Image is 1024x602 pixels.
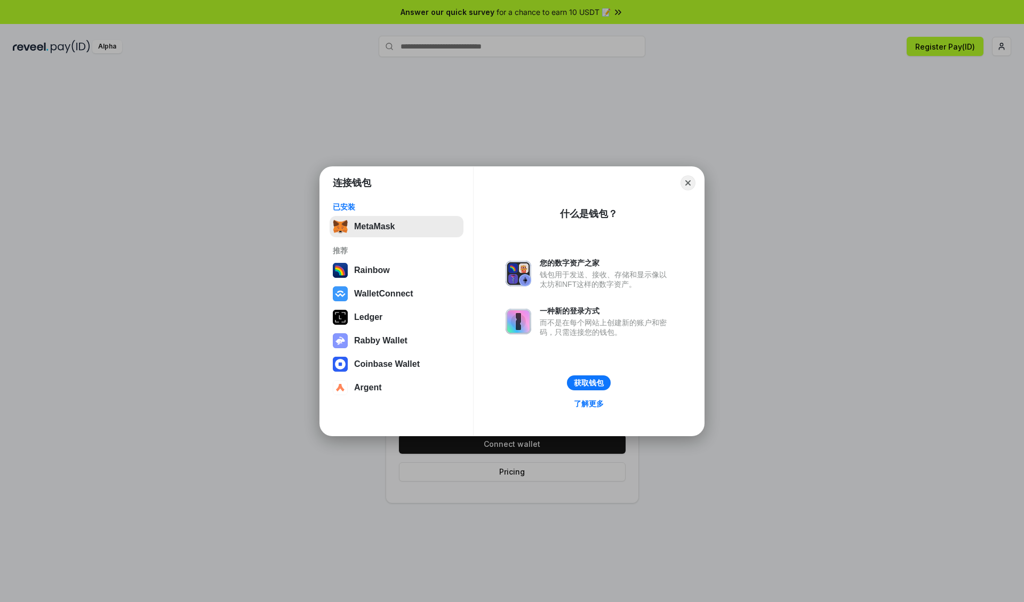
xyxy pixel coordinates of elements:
[540,306,672,316] div: 一种新的登录方式
[333,263,348,278] img: svg+xml,%3Csvg%20width%3D%22120%22%20height%3D%22120%22%20viewBox%3D%220%200%20120%20120%22%20fil...
[540,258,672,268] div: 您的数字资产之家
[330,283,463,304] button: WalletConnect
[354,336,407,346] div: Rabby Wallet
[333,246,460,255] div: 推荐
[506,261,531,286] img: svg+xml,%3Csvg%20xmlns%3D%22http%3A%2F%2Fwww.w3.org%2F2000%2Fsvg%22%20fill%3D%22none%22%20viewBox...
[567,397,610,411] a: 了解更多
[574,399,604,408] div: 了解更多
[330,330,463,351] button: Rabby Wallet
[333,357,348,372] img: svg+xml,%3Csvg%20width%3D%2228%22%20height%3D%2228%22%20viewBox%3D%220%200%2028%2028%22%20fill%3D...
[681,175,695,190] button: Close
[354,312,382,322] div: Ledger
[354,222,395,231] div: MetaMask
[354,383,382,392] div: Argent
[333,176,371,189] h1: 连接钱包
[333,286,348,301] img: svg+xml,%3Csvg%20width%3D%2228%22%20height%3D%2228%22%20viewBox%3D%220%200%2028%2028%22%20fill%3D...
[506,309,531,334] img: svg+xml,%3Csvg%20xmlns%3D%22http%3A%2F%2Fwww.w3.org%2F2000%2Fsvg%22%20fill%3D%22none%22%20viewBox...
[333,380,348,395] img: svg+xml,%3Csvg%20width%3D%2228%22%20height%3D%2228%22%20viewBox%3D%220%200%2028%2028%22%20fill%3D...
[540,318,672,337] div: 而不是在每个网站上创建新的账户和密码，只需连接您的钱包。
[354,266,390,275] div: Rainbow
[330,377,463,398] button: Argent
[330,216,463,237] button: MetaMask
[574,378,604,388] div: 获取钱包
[560,207,618,220] div: 什么是钱包？
[330,307,463,328] button: Ledger
[354,359,420,369] div: Coinbase Wallet
[333,219,348,234] img: svg+xml,%3Csvg%20fill%3D%22none%22%20height%3D%2233%22%20viewBox%3D%220%200%2035%2033%22%20width%...
[354,289,413,299] div: WalletConnect
[333,310,348,325] img: svg+xml,%3Csvg%20xmlns%3D%22http%3A%2F%2Fwww.w3.org%2F2000%2Fsvg%22%20width%3D%2228%22%20height%3...
[330,354,463,375] button: Coinbase Wallet
[333,202,460,212] div: 已安装
[333,333,348,348] img: svg+xml,%3Csvg%20xmlns%3D%22http%3A%2F%2Fwww.w3.org%2F2000%2Fsvg%22%20fill%3D%22none%22%20viewBox...
[567,375,611,390] button: 获取钱包
[330,260,463,281] button: Rainbow
[540,270,672,289] div: 钱包用于发送、接收、存储和显示像以太坊和NFT这样的数字资产。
